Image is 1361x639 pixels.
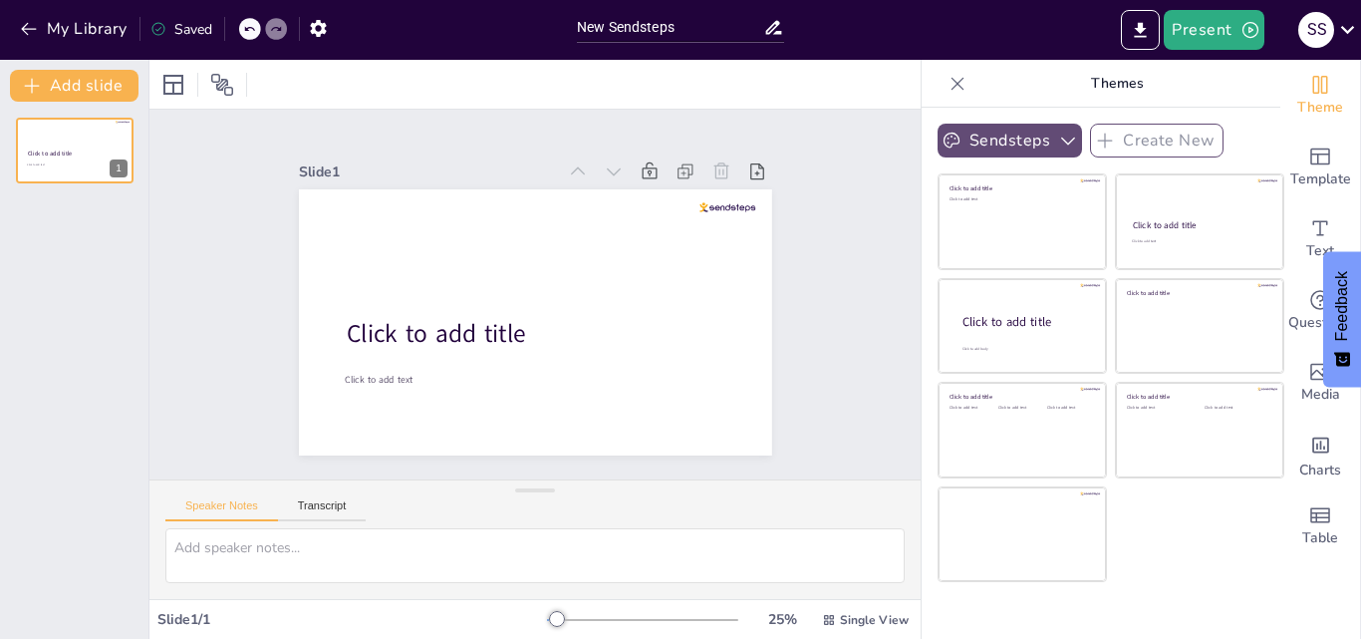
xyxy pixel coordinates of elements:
div: Click to add title [1127,393,1269,401]
div: Slide 1 [299,162,557,181]
div: Click to add title [1133,219,1265,231]
div: 25 % [758,610,806,629]
div: Click to add text [998,406,1043,411]
span: Position [210,73,234,97]
div: Click to add text [950,406,994,411]
div: Slide 1 / 1 [157,610,547,629]
input: Insert title [577,13,763,42]
div: 1 [16,118,134,183]
span: Media [1301,384,1340,406]
div: 1 [110,160,128,177]
div: S S [1298,12,1334,48]
div: Click to add text [1205,406,1267,411]
div: Click to add text [950,197,1092,202]
span: Single View [840,612,909,628]
button: Export to PowerPoint [1121,10,1160,50]
div: Add images, graphics, shapes or video [1280,347,1360,419]
div: Click to add text [1047,406,1092,411]
div: Change the overall theme [1280,60,1360,132]
div: Click to add title [950,393,1092,401]
span: Click to add title [28,150,73,158]
div: Add a table [1280,490,1360,562]
span: Table [1302,527,1338,549]
span: Theme [1297,97,1343,119]
span: Questions [1288,312,1353,334]
div: Get real-time input from your audience [1280,275,1360,347]
div: Add ready made slides [1280,132,1360,203]
div: Click to add title [962,314,1090,331]
span: Feedback [1333,271,1351,341]
button: Create New [1090,124,1224,158]
div: Click to add title [1127,288,1269,296]
span: Click to add title [346,317,525,351]
button: Speaker Notes [165,499,278,521]
div: Click to add title [950,184,1092,192]
span: Click to add text [345,373,412,386]
button: Sendsteps [938,124,1082,158]
button: My Library [15,13,136,45]
span: Click to add text [27,163,44,166]
div: Layout [157,69,189,101]
button: Transcript [278,499,367,521]
button: Add slide [10,70,138,102]
span: Text [1306,240,1334,262]
button: Present [1164,10,1263,50]
div: Click to add text [1127,406,1190,411]
p: Themes [973,60,1260,108]
span: Template [1290,168,1351,190]
div: Add text boxes [1280,203,1360,275]
div: Click to add body [962,347,1088,352]
button: Feedback - Show survey [1323,251,1361,387]
div: Add charts and graphs [1280,419,1360,490]
span: Charts [1299,460,1341,481]
div: Saved [150,20,212,39]
button: S S [1298,10,1334,50]
div: Click to add text [1132,239,1264,244]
